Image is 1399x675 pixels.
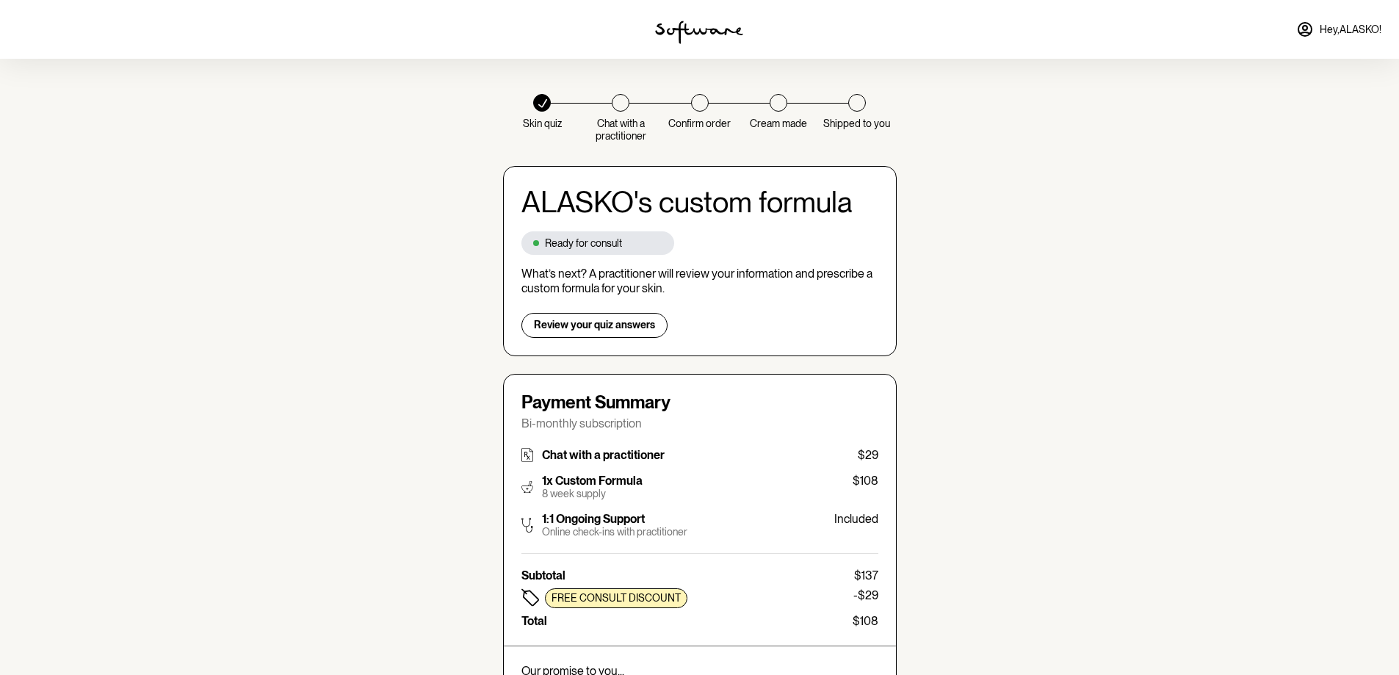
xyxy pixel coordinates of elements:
span: Review your quiz answers [534,319,655,331]
p: Chat with a practitioner [582,118,660,142]
p: Included [834,512,878,526]
p: Total [521,614,547,628]
img: stethoscope.5f141d3bcbac86e61a2636bce6edb64e.svg [521,512,533,538]
p: 1:1 Ongoing Support [542,512,687,526]
p: 1x Custom Formula [542,474,643,488]
p: Free consult discount [552,592,681,604]
p: $108 [853,474,878,488]
p: -$29 [853,588,878,608]
img: green-dot.698acc1633f935f770b0cbaf6a9a5e8e.svg [533,240,539,246]
button: Review your quiz answers [521,313,668,338]
img: pestle.f16909dd4225f63b0d6ee9b76b35a287.svg [521,474,533,500]
p: Skin quiz [523,118,562,130]
img: software logo [655,21,743,44]
p: Confirm order [668,118,731,130]
p: $29 [858,448,878,462]
a: Hey,ALASKO! [1287,12,1390,47]
p: Cream made [750,118,807,130]
p: Chat with a practitioner [542,448,665,462]
p: Shipped to you [823,118,890,130]
p: $108 [853,614,878,628]
span: Hey, ALASKO ! [1320,24,1381,36]
img: rx.66c3f86e40d40b9a5fce4457888fba40.svg [521,448,533,462]
h2: ALASKO 's custom formula [521,184,878,220]
p: Subtotal [521,568,565,582]
p: Bi-monthly subscription [521,416,878,430]
p: Online check-ins with practitioner [542,526,687,538]
p: What’s next? A practitioner will review your information and prescribe a custom formula for your ... [521,267,878,295]
h4: Payment Summary [521,392,878,414]
p: Ready for consult [545,237,622,250]
p: $137 [854,568,878,582]
p: 8 week supply [542,488,643,500]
